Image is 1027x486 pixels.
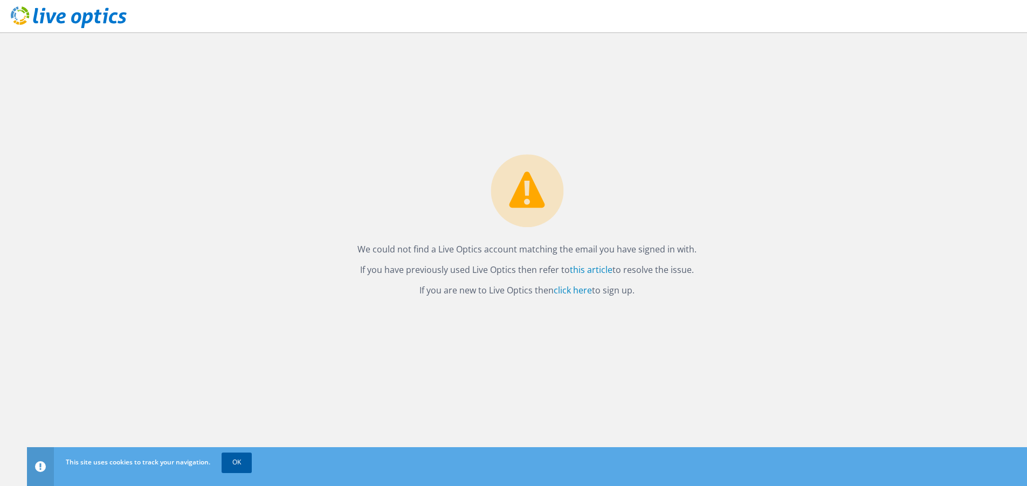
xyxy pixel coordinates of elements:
[570,264,612,276] a: this article
[357,242,697,257] p: We could not find a Live Optics account matching the email you have signed in with.
[554,285,592,297] a: click here
[357,263,697,278] p: If you have previously used Live Optics then refer to to resolve the issue.
[357,283,697,298] p: If you are new to Live Optics then to sign up.
[222,453,252,472] a: OK
[66,457,210,467] span: This site uses cookies to track your navigation.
